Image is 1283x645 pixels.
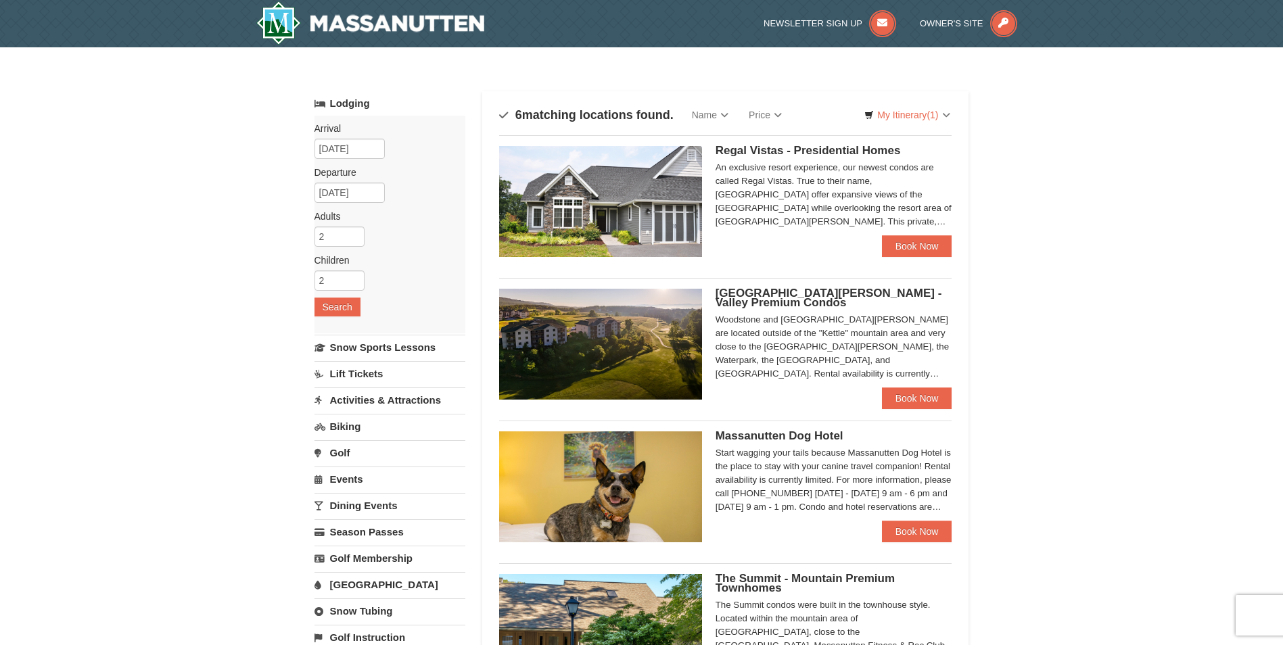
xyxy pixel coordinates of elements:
[314,572,465,597] a: [GEOGRAPHIC_DATA]
[314,361,465,386] a: Lift Tickets
[314,467,465,492] a: Events
[256,1,485,45] img: Massanutten Resort Logo
[314,335,465,360] a: Snow Sports Lessons
[314,493,465,518] a: Dining Events
[882,235,952,257] a: Book Now
[682,101,739,128] a: Name
[314,519,465,544] a: Season Passes
[499,289,702,400] img: 19219041-4-ec11c166.jpg
[314,297,360,316] button: Search
[920,18,983,28] span: Owner's Site
[856,105,958,125] a: My Itinerary(1)
[764,18,862,28] span: Newsletter Sign Up
[314,440,465,465] a: Golf
[920,18,1017,28] a: Owner's Site
[882,521,952,542] a: Book Now
[314,166,455,179] label: Departure
[314,414,465,439] a: Biking
[515,108,522,122] span: 6
[256,1,485,45] a: Massanutten Resort
[764,18,896,28] a: Newsletter Sign Up
[499,146,702,257] img: 19218991-1-902409a9.jpg
[739,101,792,128] a: Price
[716,144,901,157] span: Regal Vistas - Presidential Homes
[314,546,465,571] a: Golf Membership
[716,429,843,442] span: Massanutten Dog Hotel
[499,431,702,542] img: 27428181-5-81c892a3.jpg
[499,108,674,122] h4: matching locations found.
[716,161,952,229] div: An exclusive resort experience, our newest condos are called Regal Vistas. True to their name, [G...
[716,287,942,309] span: [GEOGRAPHIC_DATA][PERSON_NAME] - Valley Premium Condos
[314,598,465,623] a: Snow Tubing
[314,91,465,116] a: Lodging
[314,387,465,412] a: Activities & Attractions
[314,254,455,267] label: Children
[716,446,952,514] div: Start wagging your tails because Massanutten Dog Hotel is the place to stay with your canine trav...
[314,210,455,223] label: Adults
[927,110,938,120] span: (1)
[716,313,952,381] div: Woodstone and [GEOGRAPHIC_DATA][PERSON_NAME] are located outside of the "Kettle" mountain area an...
[882,387,952,409] a: Book Now
[716,572,895,594] span: The Summit - Mountain Premium Townhomes
[314,122,455,135] label: Arrival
